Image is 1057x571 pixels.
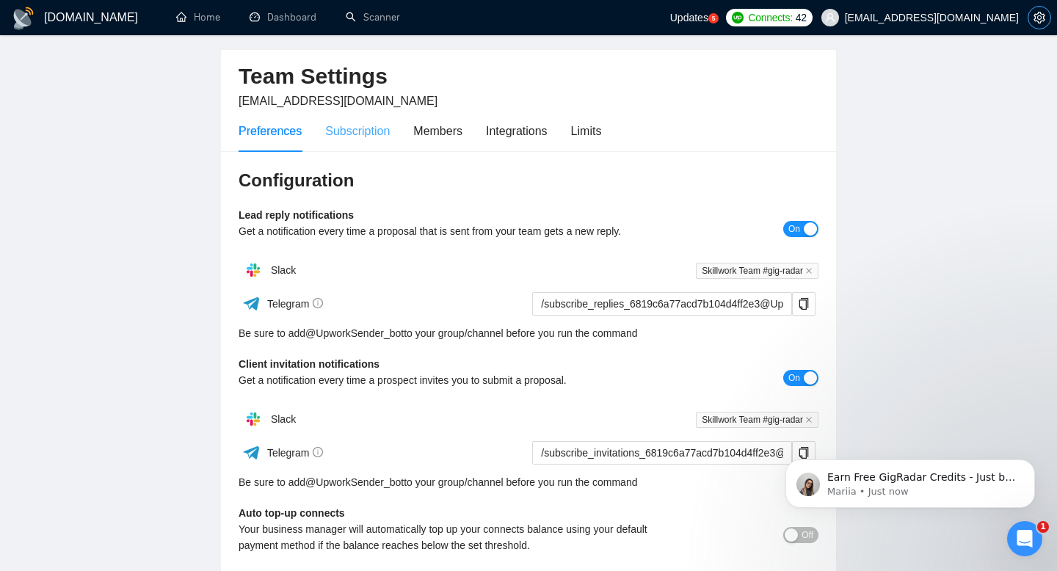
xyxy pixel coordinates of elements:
[239,122,302,140] div: Preferences
[271,413,296,425] span: Slack
[239,521,674,553] div: Your business manager will automatically top up your connects balance using your default payment ...
[313,447,323,457] span: info-circle
[271,264,296,276] span: Slack
[242,294,261,313] img: ww3wtPAAAAAElFTkSuQmCC
[239,95,437,107] span: [EMAIL_ADDRESS][DOMAIN_NAME]
[805,416,813,423] span: close
[825,12,835,23] span: user
[239,223,674,239] div: Get a notification every time a proposal that is sent from your team gets a new reply.
[239,62,818,92] h2: Team Settings
[12,7,35,30] img: logo
[242,443,261,462] img: ww3wtPAAAAAElFTkSuQmCC
[1028,12,1051,23] a: setting
[239,209,354,221] b: Lead reply notifications
[796,10,807,26] span: 42
[305,325,404,341] a: @UpworkSender_bot
[805,267,813,274] span: close
[239,325,818,341] div: Be sure to add to your group/channel before you run the command
[792,292,816,316] button: copy
[313,298,323,308] span: info-circle
[239,358,379,370] b: Client invitation notifications
[325,122,390,140] div: Subscription
[346,11,400,23] a: searchScanner
[571,122,602,140] div: Limits
[788,370,800,386] span: On
[670,12,708,23] span: Updates
[267,447,324,459] span: Telegram
[176,11,220,23] a: homeHome
[239,474,818,490] div: Be sure to add to your group/channel before you run the command
[1037,521,1049,533] span: 1
[748,10,792,26] span: Connects:
[305,474,404,490] a: @UpworkSender_bot
[267,298,324,310] span: Telegram
[1007,521,1042,556] iframe: Intercom live chat
[239,372,674,388] div: Get a notification every time a prospect invites you to submit a proposal.
[732,12,744,23] img: upwork-logo.png
[413,122,462,140] div: Members
[793,298,815,310] span: copy
[696,263,818,279] span: Skillwork Team #gig-radar
[239,169,818,192] h3: Configuration
[1028,12,1050,23] span: setting
[708,13,719,23] a: 5
[239,404,268,434] img: hpQkSZIkSZIkSZIkSZIkSZIkSZIkSZIkSZIkSZIkSZIkSZIkSZIkSZIkSZIkSZIkSZIkSZIkSZIkSZIkSZIkSZIkSZIkSZIkS...
[239,255,268,285] img: hpQkSZIkSZIkSZIkSZIkSZIkSZIkSZIkSZIkSZIkSZIkSZIkSZIkSZIkSZIkSZIkSZIkSZIkSZIkSZIkSZIkSZIkSZIkSZIkS...
[250,11,316,23] a: dashboardDashboard
[1028,6,1051,29] button: setting
[802,527,813,543] span: Off
[696,412,818,428] span: Skillwork Team #gig-radar
[712,15,716,22] text: 5
[486,122,548,140] div: Integrations
[788,221,800,237] span: On
[763,429,1057,531] iframe: Intercom notifications message
[239,507,345,519] b: Auto top-up connects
